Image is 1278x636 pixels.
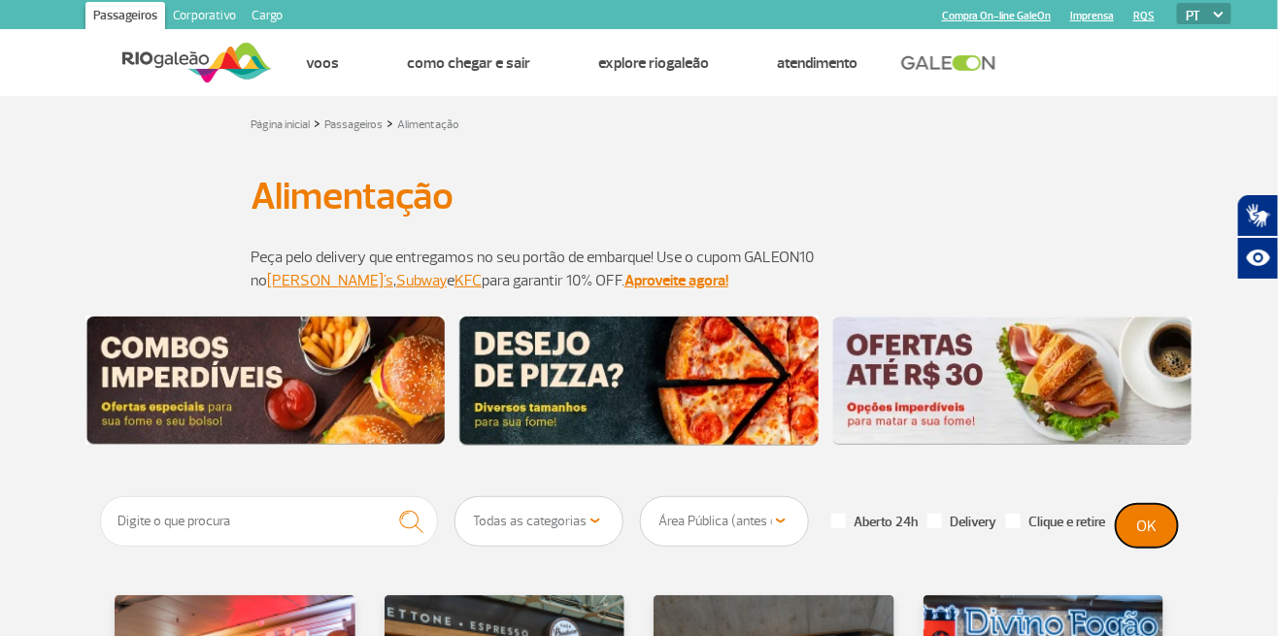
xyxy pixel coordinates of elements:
a: RQS [1133,10,1155,22]
label: Aberto 24h [831,514,918,531]
a: KFC [454,271,482,290]
a: [PERSON_NAME]'s [267,271,393,290]
button: Abrir recursos assistivos. [1237,237,1278,280]
a: Compra On-line GaleOn [942,10,1051,22]
a: Passageiros [324,117,383,132]
a: Passageiros [85,2,165,33]
a: Imprensa [1070,10,1114,22]
div: Plugin de acessibilidade da Hand Talk. [1237,194,1278,280]
button: Abrir tradutor de língua de sinais. [1237,194,1278,237]
a: Alimentação [397,117,459,132]
a: Corporativo [165,2,244,33]
a: Subway [396,271,447,290]
a: Aproveite agora! [624,271,728,290]
a: Atendimento [777,53,858,73]
input: Digite o que procura [100,496,438,547]
label: Clique e retire [1006,514,1105,531]
a: Voos [306,53,339,73]
a: Cargo [244,2,290,33]
a: > [314,112,320,134]
a: Explore RIOgaleão [598,53,709,73]
a: > [387,112,393,134]
p: Peça pelo delivery que entregamos no seu portão de embarque! Use o cupom GALEON10 no , e para gar... [251,246,1027,292]
h1: Alimentação [251,180,1027,213]
a: Página inicial [251,117,310,132]
a: Como chegar e sair [407,53,530,73]
label: Delivery [927,514,996,531]
button: OK [1116,504,1178,548]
